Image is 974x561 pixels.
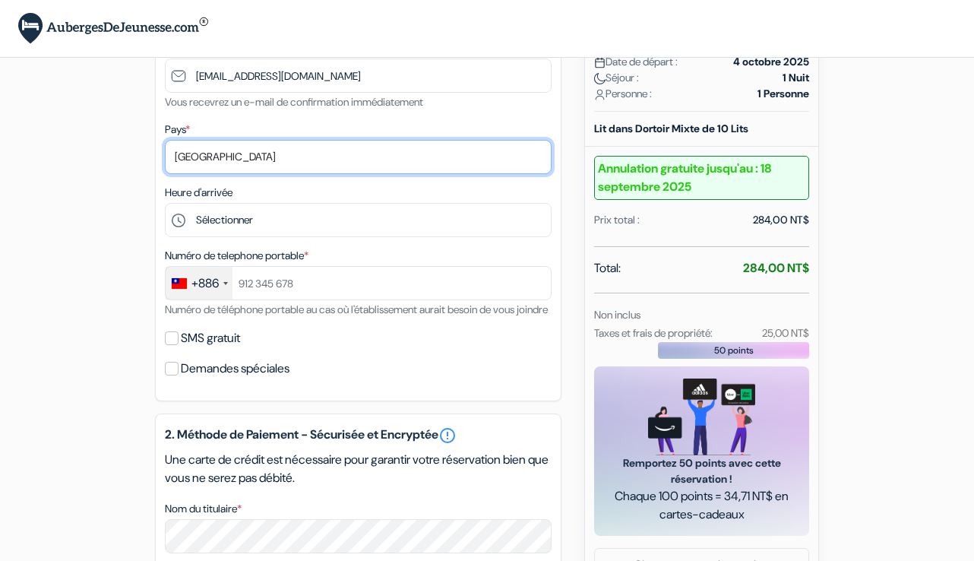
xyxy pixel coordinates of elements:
img: moon.svg [594,73,606,84]
input: 912 345 678 [165,266,552,300]
b: Lit dans Dortoir Mixte de 10 Lits [594,122,748,135]
div: Prix total : [594,212,640,228]
small: Non inclus [594,308,640,322]
label: Demandes spéciales [181,358,289,379]
label: Pays [165,122,190,138]
small: 25,00 NT$ [762,326,809,340]
img: gift_card_hero_new.png [648,379,755,455]
strong: 1 Personne [757,86,809,102]
span: Séjour : [594,70,639,86]
div: 284,00 NT$ [753,212,809,228]
b: Annulation gratuite jusqu'au : 18 septembre 2025 [594,156,809,200]
img: AubergesDeJeunesse.com [18,13,208,44]
span: 50 points [714,344,754,357]
strong: 1 Nuit [783,70,809,86]
label: Numéro de telephone portable [165,248,308,264]
span: Personne : [594,86,652,102]
img: calendar.svg [594,57,606,68]
input: Entrer adresse e-mail [165,59,552,93]
span: Date de départ : [594,54,678,70]
img: user_icon.svg [594,89,606,100]
span: Total: [594,259,621,277]
div: Taiwan (台灣): +886 [166,267,232,300]
p: Une carte de crédit est nécessaire pour garantir votre réservation bien que vous ne serez pas déb... [165,451,552,487]
small: Vous recevrez un e-mail de confirmation immédiatement [165,95,423,109]
span: Chaque 100 points = 34,71 NT$ en cartes-cadeaux [612,487,791,524]
strong: 4 octobre 2025 [733,54,809,70]
small: Numéro de téléphone portable au cas où l'établissement aurait besoin de vous joindre [165,303,548,316]
label: Heure d'arrivée [165,185,232,201]
small: Taxes et frais de propriété: [594,326,713,340]
strong: 284,00 NT$ [743,260,809,276]
div: +886 [191,274,219,293]
span: Remportez 50 points avec cette réservation ! [612,455,791,487]
label: Nom du titulaire [165,501,242,517]
a: error_outline [438,426,457,445]
label: SMS gratuit [181,328,240,349]
h5: 2. Méthode de Paiement - Sécurisée et Encryptée [165,426,552,445]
